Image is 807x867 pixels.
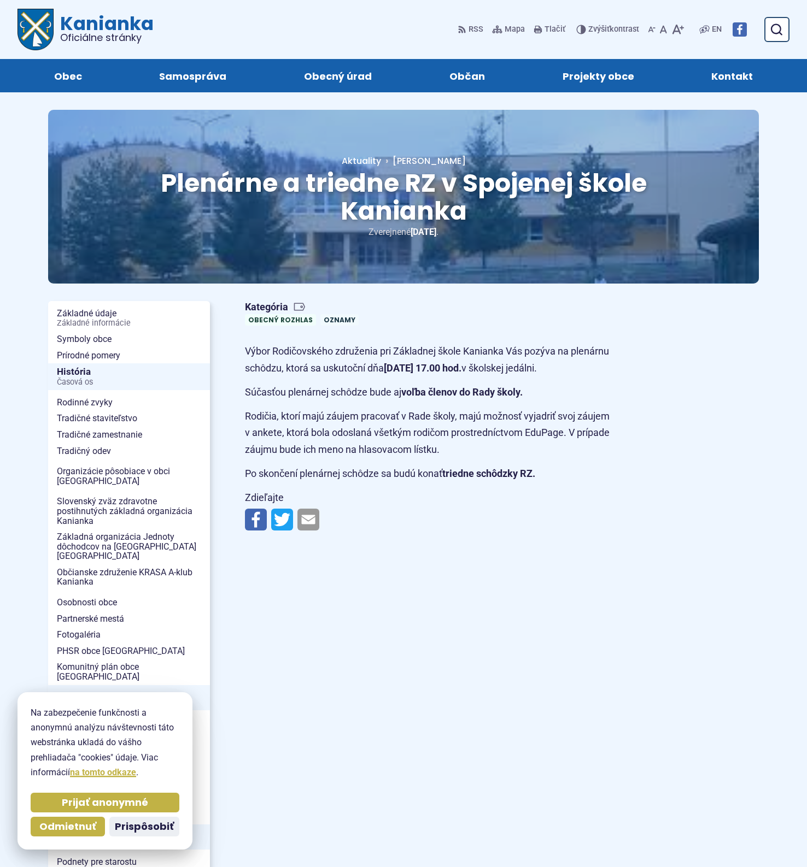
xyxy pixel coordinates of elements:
img: Zdieľať na Facebooku [245,509,267,530]
span: Základné údaje [57,305,201,331]
span: Kategória [245,301,363,314]
span: Mapa [505,23,525,36]
span: Občan [449,59,485,92]
a: Mapa [490,18,527,41]
strong: voľba členov do Rady školy. [401,386,523,398]
span: Plenárne a triedne RZ v Spojenej škole Kanianka [161,166,647,228]
a: [PERSON_NAME] [381,155,466,167]
span: [PERSON_NAME] [393,155,466,167]
a: Školstvo [48,685,210,710]
span: Prijať anonymné [62,797,148,809]
span: Symboly obce [57,331,201,347]
span: PHSR obce [GEOGRAPHIC_DATA] [57,643,201,659]
span: Základná organizácia Jednoty dôchodcov na [GEOGRAPHIC_DATA] [GEOGRAPHIC_DATA] [57,529,201,564]
span: Kontakt [711,59,753,92]
span: Partnerské mestá [57,611,201,627]
p: Po skončení plenárnej schôdze sa budú konať [245,465,633,482]
span: EN [712,23,722,36]
strong: triedne schôdzky RZ. [442,468,535,479]
a: Partnerské mestá [48,611,210,627]
button: Nastaviť pôvodnú veľkosť písma [658,18,669,41]
a: Oznamy [320,314,359,326]
button: Zmenšiť veľkosť písma [646,18,658,41]
img: Prejsť na domovskú stránku [17,9,54,50]
span: Fotogaléria [57,627,201,643]
a: HistóriaČasová os [48,363,210,390]
span: Organizácie pôsobiace v obci [GEOGRAPHIC_DATA] [57,463,201,489]
a: Tradičný odev [48,443,210,459]
a: Obec [26,59,110,92]
a: Osobnosti obce [48,594,210,611]
span: Odmietnuť [39,821,96,833]
p: Výbor Rodičovského združenia pri Základnej škole Kanianka Vás pozýva na plenárnu schôdzu, ktorá s... [245,343,633,376]
a: EN [710,23,724,36]
span: RSS [469,23,483,36]
button: Odmietnuť [31,817,105,836]
span: Tradičný odev [57,443,201,459]
span: Časová os [57,378,201,387]
span: Oficiálne stránky [60,33,154,43]
span: História [57,363,201,390]
a: Slovenský zväz zdravotne postihnutých základná organizácia Kanianka [48,493,210,529]
a: Fotogaléria [48,627,210,643]
span: Slovenský zväz zdravotne postihnutých základná organizácia Kanianka [57,493,201,529]
a: Aktuality [342,155,381,167]
button: Prispôsobiť [109,817,179,836]
a: Prírodné pomery [48,347,210,364]
span: Obec [54,59,82,92]
span: Prírodné pomery [57,347,201,364]
span: Občianske združenie KRASA A-klub Kanianka [57,564,201,590]
a: na tomto odkaze [70,767,136,777]
a: RSS [458,18,486,41]
a: Základné údajeZákladné informácie [48,305,210,331]
button: Tlačiť [531,18,568,41]
span: Tradičné staviteľstvo [57,410,201,427]
img: Zdieľať e-mailom [297,509,319,530]
span: Školstvo [57,689,201,706]
a: Logo Kanianka, prejsť na domovskú stránku. [17,9,154,50]
span: Tradičné zamestnanie [57,427,201,443]
a: Samospráva [132,59,255,92]
span: kontrast [588,25,639,34]
span: [DATE] [411,227,436,237]
span: Obecný úrad [304,59,372,92]
button: Zväčšiť veľkosť písma [669,18,686,41]
span: Prispôsobiť [115,821,174,833]
span: Rodinné zvyky [57,394,201,411]
p: Rodičia, ktorí majú záujem pracovať v Rade školy, majú možnosť vyjadriť svoj záujem v ankete, kto... [245,408,633,458]
span: Tlačiť [545,25,565,34]
a: Obecný úrad [276,59,400,92]
a: Organizácie pôsobiace v obci [GEOGRAPHIC_DATA] [48,463,210,489]
span: Kanianka [54,14,154,43]
a: Kontakt [683,59,781,92]
a: Občan [422,59,513,92]
a: Symboly obce [48,331,210,347]
a: Občianske združenie KRASA A-klub Kanianka [48,564,210,590]
img: Prejsť na Facebook stránku [733,22,747,37]
a: Základná organizácia Jednoty dôchodcov na [GEOGRAPHIC_DATA] [GEOGRAPHIC_DATA] [48,529,210,564]
a: Obecný rozhlas [245,314,316,326]
a: Tradičné staviteľstvo [48,410,210,427]
span: Zvýšiť [588,25,610,34]
img: Zdieľať na Twitteri [271,509,293,530]
button: Zvýšiťkontrast [576,18,641,41]
a: Projekty obce [535,59,662,92]
a: PHSR obce [GEOGRAPHIC_DATA] [48,643,210,659]
span: Projekty obce [563,59,634,92]
a: Tradičné zamestnanie [48,427,210,443]
span: Samospráva [159,59,226,92]
span: Základné informácie [57,319,201,328]
p: Súčasťou plenárnej schôdze bude aj [245,384,633,401]
p: Zdieľajte [245,489,633,506]
a: Rodinné zvyky [48,394,210,411]
p: Zverejnené . [83,225,724,239]
span: Komunitný plán obce [GEOGRAPHIC_DATA] [57,659,201,685]
strong: [DATE] 17.00 hod. [384,362,461,374]
span: Osobnosti obce [57,594,201,611]
p: Na zabezpečenie funkčnosti a anonymnú analýzu návštevnosti táto webstránka ukladá do vášho prehli... [31,705,179,780]
a: Komunitný plán obce [GEOGRAPHIC_DATA] [48,659,210,685]
button: Prijať anonymné [31,793,179,812]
